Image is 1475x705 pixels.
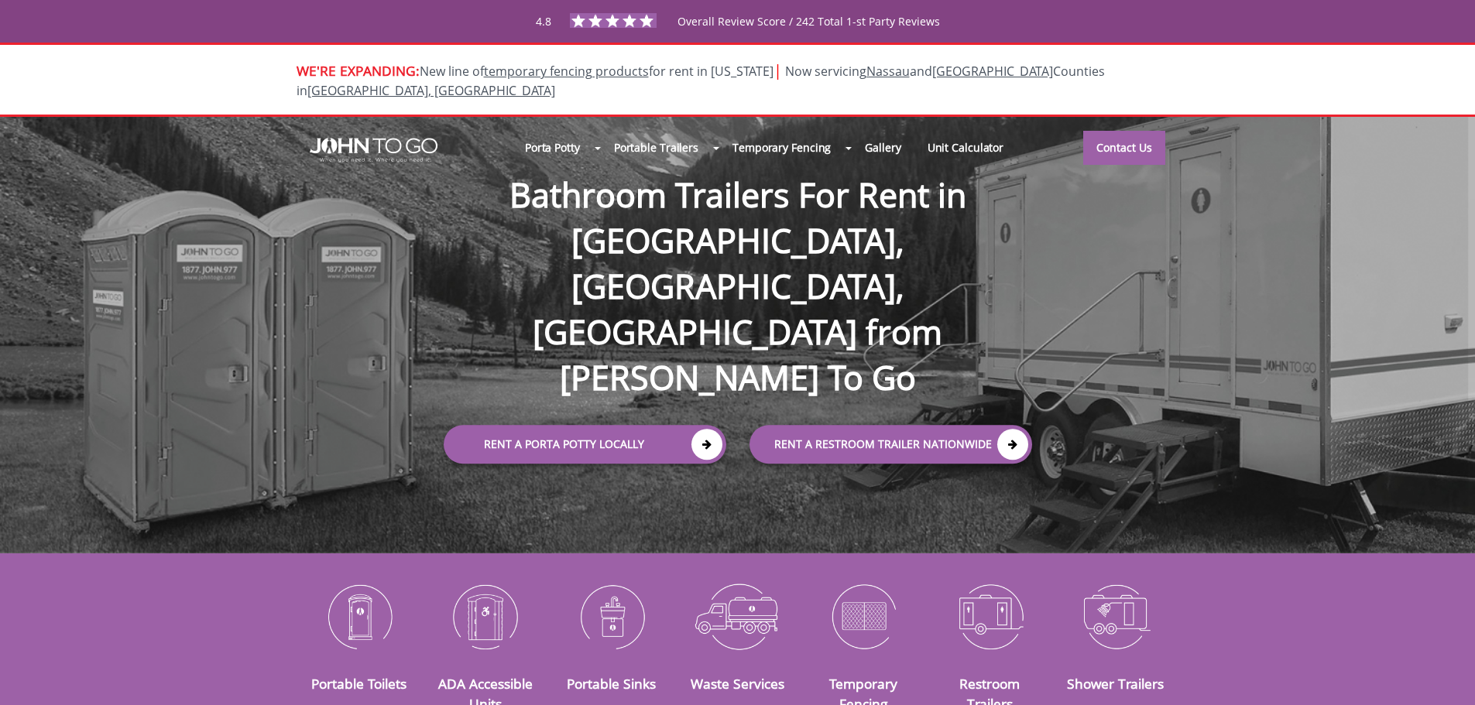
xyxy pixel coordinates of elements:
[512,131,593,164] a: Porta Potty
[774,60,782,80] span: |
[428,122,1048,401] h1: Bathroom Trailers For Rent in [GEOGRAPHIC_DATA], [GEOGRAPHIC_DATA], [GEOGRAPHIC_DATA] from [PERSO...
[686,576,789,656] img: Waste-Services-icon_N.png
[307,82,555,99] a: [GEOGRAPHIC_DATA], [GEOGRAPHIC_DATA]
[297,61,420,80] span: WE'RE EXPANDING:
[866,63,910,80] a: Nassau
[812,576,915,656] img: Temporary-Fencing-cion_N.png
[297,63,1105,99] span: New line of for rent in [US_STATE]
[750,425,1032,464] a: rent a RESTROOM TRAILER Nationwide
[932,63,1053,80] a: [GEOGRAPHIC_DATA]
[938,576,1041,656] img: Restroom-Trailers-icon_N.png
[601,131,712,164] a: Portable Trailers
[310,138,437,163] img: JOHN to go
[484,63,649,80] a: temporary fencing products
[1067,674,1164,693] a: Shower Trailers
[560,576,663,656] img: Portable-Sinks-icon_N.png
[444,425,726,464] a: Rent a Porta Potty Locally
[677,14,940,60] span: Overall Review Score / 242 Total 1-st Party Reviews
[536,14,551,29] span: 4.8
[691,674,784,693] a: Waste Services
[914,131,1017,164] a: Unit Calculator
[308,576,411,656] img: Portable-Toilets-icon_N.png
[434,576,537,656] img: ADA-Accessible-Units-icon_N.png
[567,674,656,693] a: Portable Sinks
[1083,131,1165,165] a: Contact Us
[297,63,1105,99] span: Now servicing and Counties in
[719,131,844,164] a: Temporary Fencing
[311,674,406,693] a: Portable Toilets
[852,131,914,164] a: Gallery
[1065,576,1168,656] img: Shower-Trailers-icon_N.png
